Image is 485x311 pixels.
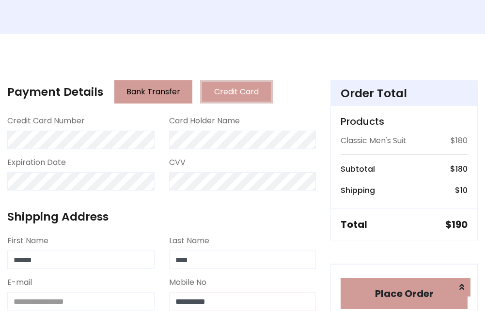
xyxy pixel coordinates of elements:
[341,116,468,127] h5: Products
[169,157,186,168] label: CVV
[114,80,192,104] button: Bank Transfer
[7,277,32,288] label: E-mail
[7,235,48,247] label: First Name
[341,186,375,195] h6: Shipping
[200,80,273,104] button: Credit Card
[341,278,468,309] button: Place Order
[7,115,85,127] label: Credit Card Number
[169,115,240,127] label: Card Holder Name
[451,135,468,147] p: $180
[7,85,103,99] h4: Payment Details
[169,277,206,288] label: Mobile No
[450,164,468,174] h6: $
[7,157,66,168] label: Expiration Date
[7,210,316,223] h4: Shipping Address
[341,135,407,147] p: Classic Men's Suit
[445,219,468,230] h5: $
[452,218,468,231] span: 190
[169,235,209,247] label: Last Name
[455,186,468,195] h6: $
[341,87,468,100] h4: Order Total
[341,219,367,230] h5: Total
[341,164,375,174] h6: Subtotal
[455,163,468,175] span: 180
[460,185,468,196] span: 10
